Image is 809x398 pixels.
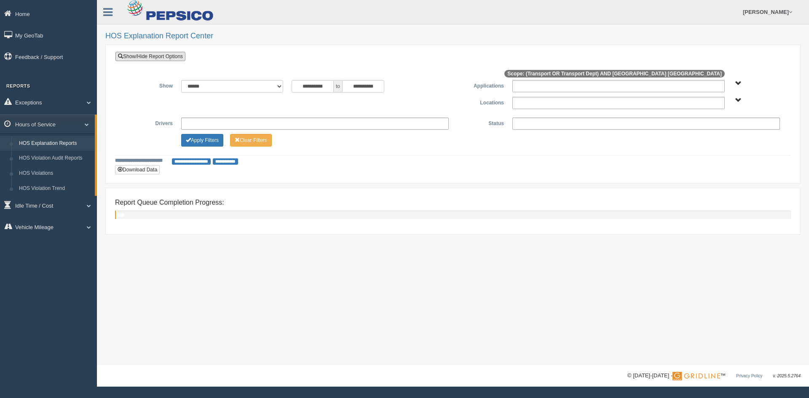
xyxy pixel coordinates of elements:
[504,70,725,77] span: Scope: (Transport OR Transport Dept) AND [GEOGRAPHIC_DATA] [GEOGRAPHIC_DATA]
[15,151,95,166] a: HOS Violation Audit Reports
[122,118,177,128] label: Drivers
[15,136,95,151] a: HOS Explanation Reports
[122,80,177,90] label: Show
[773,374,801,378] span: v. 2025.5.2764
[736,374,762,378] a: Privacy Policy
[672,372,720,380] img: Gridline
[181,134,223,147] button: Change Filter Options
[15,181,95,196] a: HOS Violation Trend
[115,52,185,61] a: Show/Hide Report Options
[105,32,801,40] h2: HOS Explanation Report Center
[627,371,801,380] div: © [DATE]-[DATE] - ™
[453,118,508,128] label: Status
[334,80,342,93] span: to
[15,166,95,181] a: HOS Violations
[230,134,272,147] button: Change Filter Options
[453,80,508,90] label: Applications
[115,165,160,174] button: Download Data
[115,199,791,206] h4: Report Queue Completion Progress:
[453,97,508,107] label: Locations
